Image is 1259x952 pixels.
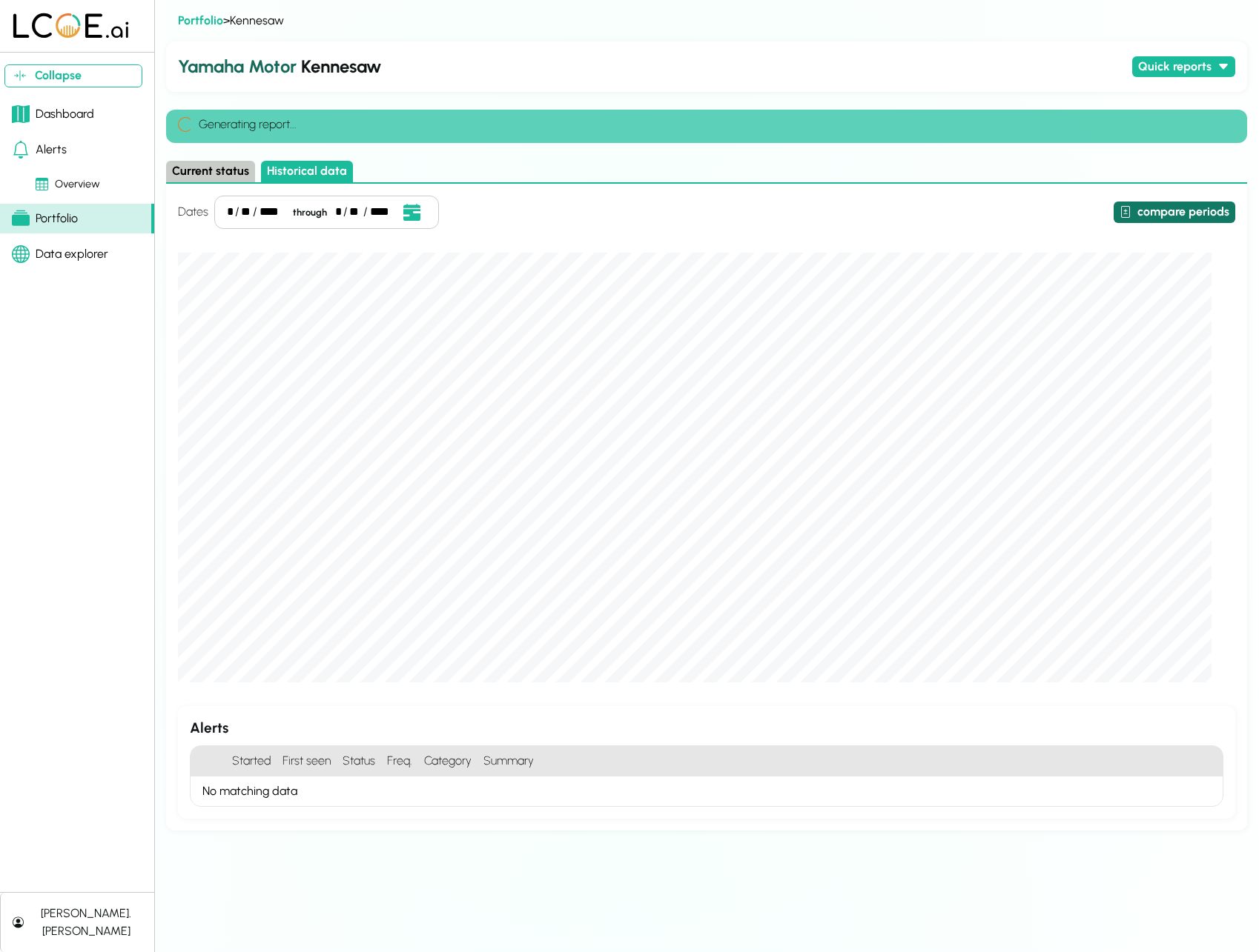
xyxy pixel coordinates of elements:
div: / [235,203,239,221]
div: through [287,205,333,219]
div: / [253,203,257,221]
div: Select page state [166,161,1247,184]
h2: Kennesaw [178,53,1126,80]
div: day, [349,203,362,221]
div: Data explorer [12,245,108,263]
h4: First seen [277,746,337,776]
h4: Started [226,746,277,776]
div: > Kennesaw [178,12,1235,30]
h4: Generating report... [193,116,297,133]
div: / [343,203,348,221]
button: compare periods [1114,202,1235,223]
h4: Category [418,746,478,776]
button: Collapse [4,64,142,87]
div: month, [335,203,341,221]
div: year, [370,203,396,221]
div: / [363,203,368,221]
button: Quick reports [1132,56,1235,78]
div: No matching data [191,776,1223,806]
h4: Status [337,746,381,776]
span: Yamaha Motor [178,56,297,77]
h3: Alerts [190,718,1223,739]
button: Historical data [261,161,353,182]
div: Dashboard [12,105,94,123]
div: Portfolio [12,210,78,227]
h4: Summary [478,746,1223,776]
h4: Freq. [381,746,418,776]
div: Alerts [12,141,67,159]
div: year, [260,203,285,221]
div: Overview [36,176,100,193]
button: Current status [166,161,255,182]
button: Open date picker [397,202,426,222]
a: Portfolio [178,13,223,27]
div: [PERSON_NAME].[PERSON_NAME] [30,905,142,940]
h4: Dates [178,203,208,221]
div: month, [227,203,233,221]
div: day, [241,203,251,221]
